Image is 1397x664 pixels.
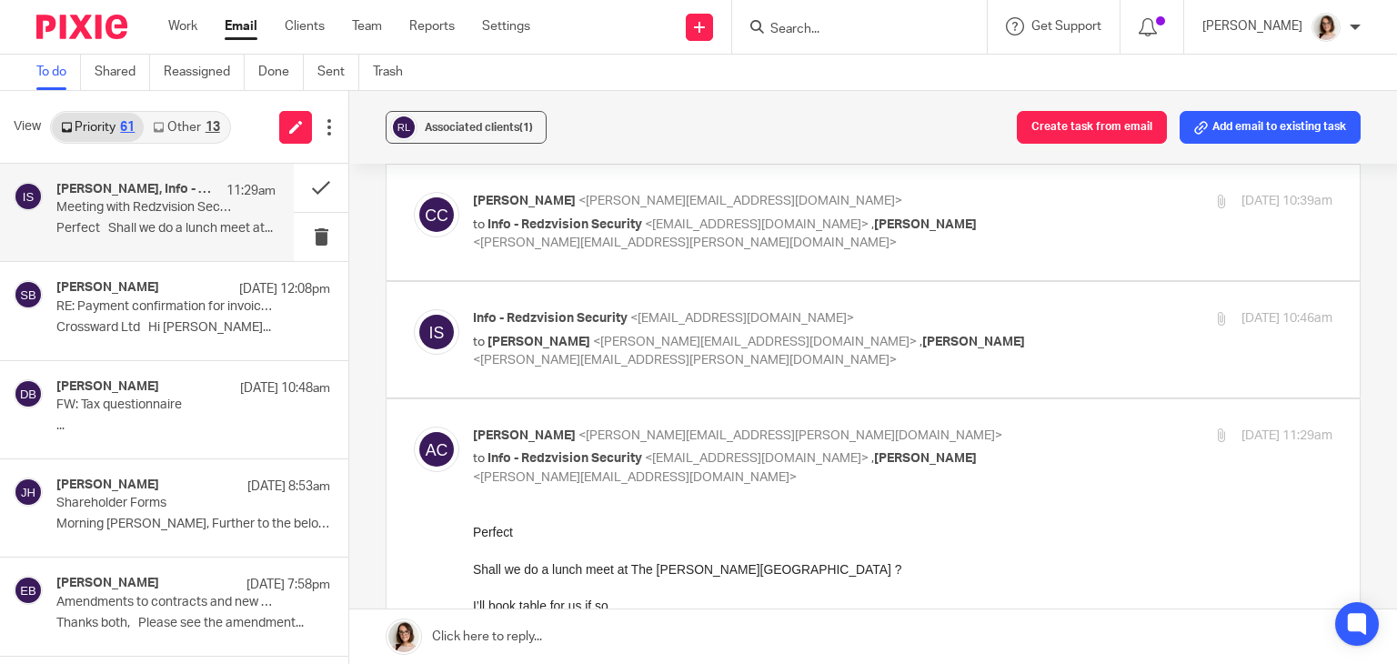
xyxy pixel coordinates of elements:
span: , [871,452,874,465]
span: <[EMAIL_ADDRESS][DOMAIN_NAME]> [630,312,854,325]
input: Search [769,22,932,38]
a: Clients [285,17,325,35]
span: Info - Redzvision Security [473,312,628,325]
div: 61 [120,121,135,134]
p: [PERSON_NAME] [1202,17,1302,35]
span: <[PERSON_NAME][EMAIL_ADDRESS][DOMAIN_NAME]> [578,195,902,207]
p: Crossward Ltd Hi [PERSON_NAME]... [56,320,330,336]
img: Pixie [36,15,127,39]
img: svg%3E [390,114,417,141]
p: [DATE] 8:53am [247,478,330,496]
span: , [920,336,922,348]
a: Settings [482,17,530,35]
p: [DATE] 11:29am [1241,427,1332,446]
div: 13 [206,121,220,134]
h4: [PERSON_NAME] [56,576,159,591]
a: Reports [409,17,455,35]
p: Shareholder Forms [56,496,276,511]
p: [DATE] 12:08pm [239,280,330,298]
span: <[EMAIL_ADDRESS][DOMAIN_NAME]> [645,218,869,231]
span: (1) [519,122,533,133]
p: FW: Tax questionnaire [56,397,276,413]
span: , [871,218,874,231]
span: [PERSON_NAME] [487,336,590,348]
a: Team [352,17,382,35]
a: Shared [95,55,150,90]
button: Create task from email [1017,111,1167,144]
a: Reassigned [164,55,245,90]
span: to [473,452,485,465]
span: <[PERSON_NAME][EMAIL_ADDRESS][DOMAIN_NAME]> [593,336,917,348]
h4: [PERSON_NAME], Info - Redzvision Security, Me [56,182,217,197]
a: To do [36,55,81,90]
h4: [PERSON_NAME] [56,478,159,493]
sup: th [407,302,416,315]
span: <[EMAIL_ADDRESS][DOMAIN_NAME]> [645,452,869,465]
img: svg%3E [14,379,43,408]
a: Done [258,55,304,90]
a: Trash [373,55,417,90]
p: [DATE] 7:58pm [246,576,330,594]
span: to [473,336,485,348]
p: Thanks both, Please see the amendment... [56,616,330,631]
sup: st [273,302,282,315]
h4: [PERSON_NAME] [56,280,159,296]
p: RE: Payment confirmation for invoice INV-2610 [56,299,276,315]
b: E [173,436,180,448]
span: to [473,218,485,231]
p: Perfect Shall we do a lunch meet at... [56,221,276,236]
a: Other13 [144,113,228,142]
p: [DATE] 10:46am [1241,309,1332,328]
a: [EMAIL_ADDRESS][DOMAIN_NAME] [186,434,371,448]
span: [PERSON_NAME] [874,452,977,465]
b: M [85,436,95,448]
p: 11:29am [226,182,276,200]
span: <[PERSON_NAME][EMAIL_ADDRESS][PERSON_NAME][DOMAIN_NAME]> [473,236,897,249]
p: ... [56,418,330,434]
span: [EMAIL_ADDRESS][DOMAIN_NAME] [186,436,371,448]
img: svg%3E [14,478,43,507]
span: [PERSON_NAME] [922,336,1025,348]
span: <[PERSON_NAME][EMAIL_ADDRESS][DOMAIN_NAME]> [473,471,797,484]
img: svg%3E [414,427,459,472]
button: Add email to existing task [1180,111,1361,144]
span: [PERSON_NAME] [473,195,576,207]
p: [DATE] 10:39am [1241,192,1332,211]
span: Get Support [1031,20,1101,33]
span: Info - Redzvision Security [487,218,642,231]
button: Associated clients(1) [386,111,547,144]
h4: [PERSON_NAME] [56,379,159,395]
span: [PERSON_NAME] [473,429,576,442]
span: 01925 977044 | 07449 984424 | [10,436,181,448]
img: svg%3E [14,576,43,605]
p: Meeting with Redzvision Security [56,200,232,216]
a: Sent [317,55,359,90]
span: View [14,117,41,136]
a: Email [225,17,257,35]
img: svg%3E [414,192,459,237]
a: Priority61 [52,113,144,142]
img: svg%3E [14,182,43,211]
span: <[PERSON_NAME][EMAIL_ADDRESS][PERSON_NAME][DOMAIN_NAME]> [473,354,897,367]
img: svg%3E [414,309,459,355]
span: [PERSON_NAME] [874,218,977,231]
span: <[PERSON_NAME][EMAIL_ADDRESS][PERSON_NAME][DOMAIN_NAME]> [578,429,1002,442]
p: Morning [PERSON_NAME], Further to the below, can... [56,517,330,532]
a: Work [168,17,197,35]
span: Associated clients [425,122,533,133]
img: svg%3E [14,280,43,309]
span: Info - Redzvision Security [487,452,642,465]
p: [DATE] 10:48am [240,379,330,397]
p: Amendments to contracts and new contract attached [56,595,276,610]
img: Caroline%20-%20HS%20-%20LI.png [1312,13,1341,42]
